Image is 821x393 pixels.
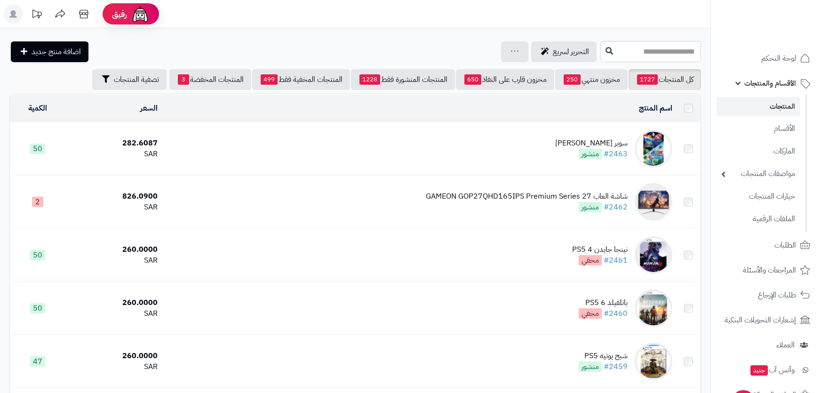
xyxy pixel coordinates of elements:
[758,289,796,302] span: طلبات الإرجاع
[456,69,554,90] a: مخزون قارب على النفاذ650
[749,363,795,377] span: وآتس آب
[553,46,589,57] span: التحرير لسريع
[629,69,701,90] a: كل المنتجات1727
[555,138,628,149] div: سوبر [PERSON_NAME]
[717,47,815,70] a: لوحة التحكم
[25,5,48,26] a: تحديثات المنصة
[131,5,150,24] img: ai-face.png
[717,119,800,139] a: الأقسام
[717,141,800,161] a: الماركات
[261,74,278,85] span: 499
[725,313,796,327] span: إشعارات التحويلات البنكية
[69,202,158,213] div: SAR
[69,297,158,308] div: 260.0000
[579,149,602,159] span: منشور
[252,69,350,90] a: المنتجات المخفية فقط499
[604,201,628,213] a: #2462
[11,41,88,62] a: اضافة منتج جديد
[69,191,158,202] div: 826.0900
[637,74,658,85] span: 1727
[32,197,43,207] span: 2
[743,264,796,277] span: المراجعات والأسئلة
[579,308,602,319] span: مخفي
[757,25,812,45] img: logo-2.png
[604,255,628,266] a: #2461
[750,365,768,376] span: جديد
[69,255,158,266] div: SAR
[717,334,815,356] a: العملاء
[635,236,672,274] img: نينجا جايدن 4 PS5
[69,244,158,255] div: 260.0000
[114,74,159,85] span: تصفية المنتجات
[717,259,815,281] a: المراجعات والأسئلة
[744,77,796,90] span: الأقسام والمنتجات
[555,69,628,90] a: مخزون منتهي250
[604,308,628,319] a: #2460
[572,244,628,255] div: نينجا جايدن 4 PS5
[635,343,672,380] img: شبح يوتيه PS5
[531,41,597,62] a: التحرير لسريع
[30,356,45,367] span: 47
[579,297,628,308] div: باتلفيلد 6 PS5
[774,239,796,252] span: الطلبات
[464,74,481,85] span: 650
[761,52,796,65] span: لوحة التحكم
[717,186,800,207] a: خيارات المنتجات
[69,149,158,160] div: SAR
[69,308,158,319] div: SAR
[717,359,815,381] a: وآتس آبجديد
[639,103,672,114] a: اسم المنتج
[579,255,602,265] span: مخفي
[717,284,815,306] a: طلبات الإرجاع
[604,148,628,160] a: #2463
[169,69,251,90] a: المنتجات المخفضة3
[604,361,628,372] a: #2459
[178,74,189,85] span: 3
[717,97,800,116] a: المنتجات
[635,130,672,168] img: سوبر ماريو جالاكس نيتندو سويتش
[426,191,628,202] div: شاشة العاب GAMEON GOP27QHD165IPS Premium Series 27
[579,202,602,212] span: منشور
[112,8,127,20] span: رفيق
[351,69,455,90] a: المنتجات المنشورة فقط1228
[359,74,380,85] span: 1228
[635,289,672,327] img: باتلفيلد 6 PS5
[717,309,815,331] a: إشعارات التحويلات البنكية
[92,69,167,90] button: تصفية المنتجات
[717,164,800,184] a: مواصفات المنتجات
[579,351,628,361] div: شبح يوتيه PS5
[30,303,45,313] span: 50
[776,338,795,352] span: العملاء
[28,103,47,114] a: الكمية
[30,144,45,154] span: 50
[717,209,800,229] a: الملفات الرقمية
[579,361,602,372] span: منشور
[635,183,672,221] img: شاشة العاب GAMEON GOP27QHD165IPS Premium Series 27
[717,234,815,257] a: الطلبات
[564,74,581,85] span: 250
[140,103,158,114] a: السعر
[69,361,158,372] div: SAR
[30,250,45,260] span: 50
[69,138,158,149] div: 282.6087
[69,351,158,361] div: 260.0000
[32,46,81,57] span: اضافة منتج جديد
